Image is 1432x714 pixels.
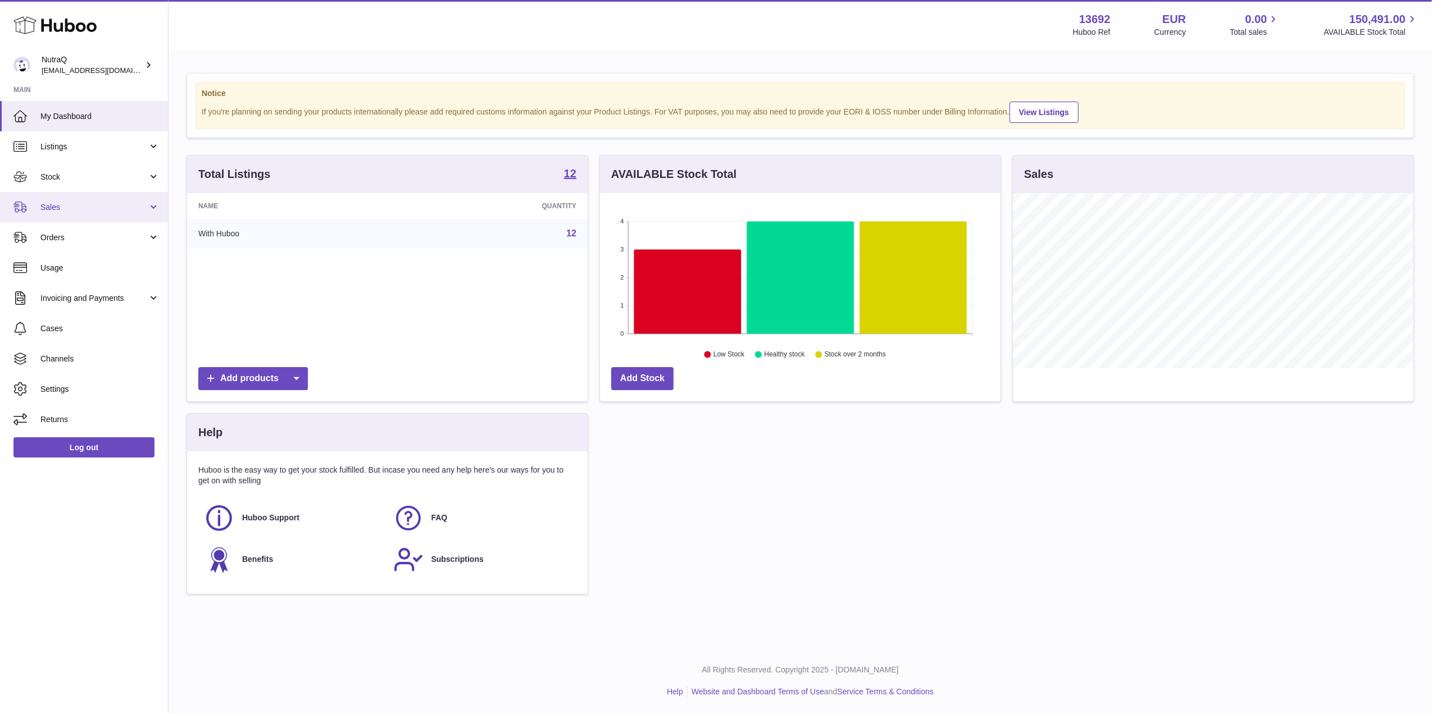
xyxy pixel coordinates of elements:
[1230,12,1280,38] a: 0.00 Total sales
[40,111,160,122] span: My Dashboard
[42,66,165,75] span: [EMAIL_ADDRESS][DOMAIN_NAME]
[40,293,148,304] span: Invoicing and Payments
[13,437,154,457] a: Log out
[764,351,805,359] text: Healthy stock
[13,57,30,74] img: log@nutraq.com
[1349,12,1406,27] span: 150,491.00
[1010,102,1079,123] a: View Listings
[713,351,745,359] text: Low Stock
[204,544,382,575] a: Benefits
[1324,12,1419,38] a: 150,491.00 AVAILABLE Stock Total
[1154,27,1186,38] div: Currency
[1079,12,1111,27] strong: 13692
[620,302,624,309] text: 1
[620,274,624,281] text: 2
[1324,27,1419,38] span: AVAILABLE Stock Total
[837,687,934,696] a: Service Terms & Conditions
[204,503,382,533] a: Huboo Support
[198,367,308,390] a: Add products
[242,554,273,565] span: Benefits
[620,246,624,253] text: 3
[40,141,148,152] span: Listings
[667,687,683,696] a: Help
[40,172,148,182] span: Stock
[431,554,484,565] span: Subscriptions
[620,330,624,337] text: 0
[40,354,160,364] span: Channels
[242,512,299,523] span: Huboo Support
[198,167,271,182] h3: Total Listings
[198,465,576,486] p: Huboo is the easy way to get your stock fulfilled. But incase you need any help here's our ways f...
[40,232,148,243] span: Orders
[825,351,886,359] text: Stock over 2 months
[1230,27,1280,38] span: Total sales
[431,512,448,523] span: FAQ
[564,168,576,181] a: 12
[393,544,571,575] a: Subscriptions
[611,167,737,182] h3: AVAILABLE Stock Total
[40,384,160,395] span: Settings
[620,218,624,225] text: 4
[1162,12,1186,27] strong: EUR
[187,219,398,248] td: With Huboo
[566,228,576,238] a: 12
[398,193,588,219] th: Quantity
[202,88,1399,99] strong: Notice
[202,100,1399,123] div: If you're planning on sending your products internationally please add required customs informati...
[611,367,674,390] a: Add Stock
[42,54,143,76] div: NutraQ
[40,202,148,213] span: Sales
[178,665,1423,675] p: All Rights Reserved. Copyright 2025 - [DOMAIN_NAME]
[688,686,934,697] li: and
[393,503,571,533] a: FAQ
[692,687,824,696] a: Website and Dashboard Terms of Use
[187,193,398,219] th: Name
[40,263,160,273] span: Usage
[1245,12,1267,27] span: 0.00
[564,168,576,179] strong: 12
[1024,167,1053,182] h3: Sales
[198,425,222,440] h3: Help
[40,323,160,334] span: Cases
[40,414,160,425] span: Returns
[1073,27,1111,38] div: Huboo Ref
